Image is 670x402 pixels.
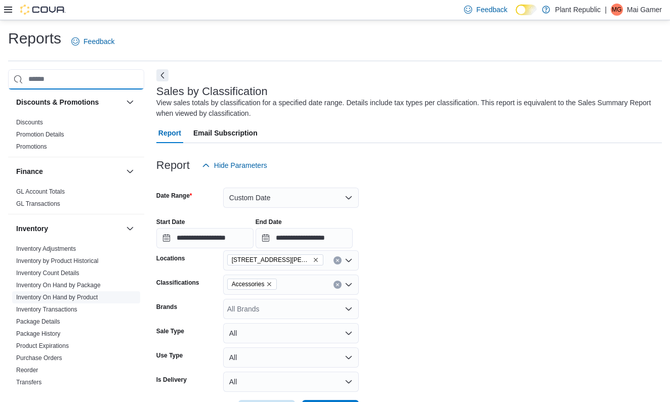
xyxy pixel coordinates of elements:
button: Open list of options [345,281,353,289]
a: Inventory On Hand by Product [16,294,98,301]
a: Package Details [16,318,60,325]
h3: Inventory [16,224,48,234]
button: Next [156,69,169,81]
input: Press the down key to open a popover containing a calendar. [156,228,254,248]
a: Reorder [16,367,38,374]
label: Use Type [156,351,183,360]
a: GL Account Totals [16,188,65,195]
button: Inventory [16,224,122,234]
span: MG [612,4,621,16]
a: Product Expirations [16,342,69,349]
input: Dark Mode [516,5,537,15]
p: Mai Gamer [627,4,662,16]
button: Remove Accessories from selection in this group [266,281,272,287]
a: Promotion Details [16,131,64,138]
label: Classifications [156,279,199,287]
h3: Sales by Classification [156,85,268,98]
button: All [223,323,359,343]
a: GL Transactions [16,200,60,207]
label: Is Delivery [156,376,187,384]
button: Inventory [124,222,136,235]
span: Accessories [227,279,277,290]
div: Finance [8,186,144,214]
a: Promotions [16,143,47,150]
span: Hide Parameters [214,160,267,170]
a: Purchase Orders [16,354,62,362]
button: Open list of options [345,256,353,264]
button: Discounts & Promotions [124,96,136,108]
label: Locations [156,254,185,262]
button: Finance [124,165,136,177]
label: Sale Type [156,327,184,335]
div: View sales totals by classification for a specified date range. Details include tax types per cla... [156,98,657,119]
button: All [223,347,359,368]
span: Email Subscription [193,123,258,143]
button: Finance [16,166,122,176]
h3: Report [156,159,190,171]
a: Discounts [16,119,43,126]
img: Cova [20,5,66,15]
label: Date Range [156,192,192,200]
button: All [223,372,359,392]
p: Plant Republic [555,4,601,16]
label: End Date [256,218,282,226]
input: Press the down key to open a popover containing a calendar. [256,228,353,248]
div: Mai Gamer [611,4,623,16]
h3: Discounts & Promotions [16,97,99,107]
a: Inventory Count Details [16,270,79,277]
h1: Reports [8,28,61,49]
a: Inventory by Product Historical [16,257,99,264]
button: Hide Parameters [198,155,271,175]
button: Clear input [333,281,342,289]
p: | [605,4,607,16]
span: Accessories [232,279,265,289]
span: [STREET_ADDRESS][PERSON_NAME] [232,255,311,265]
button: Remove 1031 Pape Ave from selection in this group [313,257,319,263]
a: Inventory Transactions [16,306,77,313]
a: Transfers [16,379,41,386]
button: Clear input [333,256,342,264]
button: Discounts & Promotions [16,97,122,107]
span: Dark Mode [516,15,516,16]
label: Start Date [156,218,185,226]
a: Package History [16,330,60,337]
button: Open list of options [345,305,353,313]
span: Report [158,123,181,143]
div: Inventory [8,243,144,392]
a: Inventory Adjustments [16,245,76,252]
a: Feedback [67,31,118,52]
span: 1031 Pape Ave [227,254,323,265]
div: Discounts & Promotions [8,116,144,157]
button: Custom Date [223,188,359,208]
span: Feedback [476,5,507,15]
a: Inventory On Hand by Package [16,282,101,289]
span: Feedback [83,36,114,47]
h3: Finance [16,166,43,176]
label: Brands [156,303,177,311]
